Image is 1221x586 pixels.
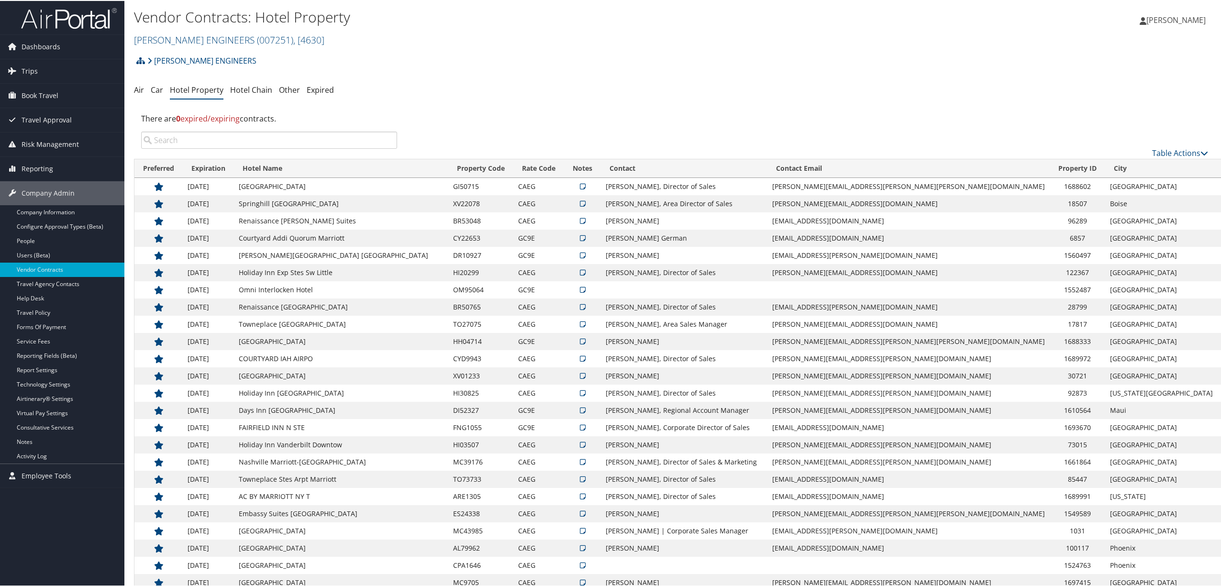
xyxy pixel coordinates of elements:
td: DR10927 [448,246,513,263]
td: [GEOGRAPHIC_DATA] [1105,504,1218,521]
td: [PERSON_NAME], Director of Sales & Marketing [601,453,767,470]
td: [GEOGRAPHIC_DATA] [234,521,448,539]
td: [EMAIL_ADDRESS][PERSON_NAME][DOMAIN_NAME] [767,521,1050,539]
td: [PERSON_NAME], Corporate Director of Sales [601,418,767,435]
td: [PERSON_NAME] [601,435,767,453]
a: Other [279,84,300,94]
span: Risk Management [22,132,79,155]
td: CYD9943 [448,349,513,366]
th: Property Code: activate to sort column ascending [448,158,513,177]
td: [DATE] [183,384,234,401]
td: 1560497 [1050,246,1105,263]
td: [DATE] [183,435,234,453]
td: [GEOGRAPHIC_DATA] [234,366,448,384]
td: HI30825 [448,384,513,401]
td: [GEOGRAPHIC_DATA] [1105,453,1218,470]
td: [GEOGRAPHIC_DATA] [1105,246,1218,263]
td: [DATE] [183,453,234,470]
td: Phoenix [1105,556,1218,573]
td: AL79962 [448,539,513,556]
td: [DATE] [183,177,234,194]
td: [EMAIL_ADDRESS][PERSON_NAME][DOMAIN_NAME] [767,298,1050,315]
td: [PERSON_NAME] | Corporate Sales Manager [601,521,767,539]
td: [DATE] [183,401,234,418]
th: Hotel Name: activate to sort column ascending [234,158,448,177]
td: [PERSON_NAME][EMAIL_ADDRESS][PERSON_NAME][PERSON_NAME][DOMAIN_NAME] [767,504,1050,521]
td: [DATE] [183,556,234,573]
th: Preferred: activate to sort column ascending [134,158,183,177]
td: Towneplace Stes Arpt Marriott [234,470,448,487]
td: [GEOGRAPHIC_DATA] [1105,315,1218,332]
td: CAEG [513,470,564,487]
td: 96289 [1050,211,1105,229]
td: [PERSON_NAME] [601,246,767,263]
td: CAEG [513,349,564,366]
td: [GEOGRAPHIC_DATA] [1105,177,1218,194]
td: [PERSON_NAME], Director of Sales [601,470,767,487]
td: CAEG [513,298,564,315]
td: CAEG [513,435,564,453]
td: CAEG [513,556,564,573]
td: [DATE] [183,246,234,263]
td: [PERSON_NAME], Director of Sales [601,298,767,315]
th: Expiration: activate to sort column ascending [183,158,234,177]
td: CAEG [513,177,564,194]
td: CAEG [513,315,564,332]
td: 17817 [1050,315,1105,332]
span: Reporting [22,156,53,180]
span: Company Admin [22,180,75,204]
th: Property ID: activate to sort column ascending [1050,158,1105,177]
td: Renaissance [PERSON_NAME] Suites [234,211,448,229]
td: [EMAIL_ADDRESS][DOMAIN_NAME] [767,487,1050,504]
td: [GEOGRAPHIC_DATA] [1105,349,1218,366]
td: CAEG [513,539,564,556]
td: [GEOGRAPHIC_DATA] [1105,366,1218,384]
td: [EMAIL_ADDRESS][DOMAIN_NAME] [767,418,1050,435]
td: [PERSON_NAME][EMAIL_ADDRESS][PERSON_NAME][PERSON_NAME][DOMAIN_NAME] [767,177,1050,194]
td: Embassy Suites [GEOGRAPHIC_DATA] [234,504,448,521]
input: Search [141,131,397,148]
td: [GEOGRAPHIC_DATA] [1105,418,1218,435]
td: 28799 [1050,298,1105,315]
td: ARE1305 [448,487,513,504]
td: 1549589 [1050,504,1105,521]
td: 1689991 [1050,487,1105,504]
td: [DATE] [183,366,234,384]
td: DI52327 [448,401,513,418]
td: [GEOGRAPHIC_DATA] [1105,229,1218,246]
td: [EMAIL_ADDRESS][PERSON_NAME][DOMAIN_NAME] [767,246,1050,263]
td: [PERSON_NAME][EMAIL_ADDRESS][PERSON_NAME][DOMAIN_NAME] [767,384,1050,401]
td: AC BY MARRIOTT NY T [234,487,448,504]
td: [PERSON_NAME][GEOGRAPHIC_DATA] [GEOGRAPHIC_DATA] [234,246,448,263]
a: [PERSON_NAME] ENGINEERS [147,50,256,69]
td: [GEOGRAPHIC_DATA] [1105,470,1218,487]
td: Holiday Inn Vanderbilt Downtow [234,435,448,453]
td: [EMAIL_ADDRESS][DOMAIN_NAME] [767,470,1050,487]
td: Boise [1105,194,1218,211]
td: Omni Interlocken Hotel [234,280,448,298]
td: GC9E [513,332,564,349]
td: [DATE] [183,315,234,332]
td: [GEOGRAPHIC_DATA] [234,332,448,349]
th: Contact: activate to sort column ascending [601,158,767,177]
td: OM95064 [448,280,513,298]
td: [US_STATE] [1105,487,1218,504]
td: [PERSON_NAME], Director of Sales [601,487,767,504]
td: Courtyard Addi Quorum Marriott [234,229,448,246]
td: [GEOGRAPHIC_DATA] [234,556,448,573]
strong: 0 [176,112,180,123]
div: There are contracts. [134,105,1215,131]
td: 1689972 [1050,349,1105,366]
td: BR53048 [448,211,513,229]
a: Expired [307,84,334,94]
td: [DATE] [183,332,234,349]
td: Days Inn [GEOGRAPHIC_DATA] [234,401,448,418]
td: [DATE] [183,487,234,504]
span: Book Travel [22,83,58,107]
td: CAEG [513,194,564,211]
a: Hotel Property [170,84,223,94]
td: COURTYARD IAH AIRPO [234,349,448,366]
td: [PERSON_NAME] [601,504,767,521]
td: [PERSON_NAME], Director of Sales [601,263,767,280]
h1: Vendor Contracts: Hotel Property [134,6,855,26]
